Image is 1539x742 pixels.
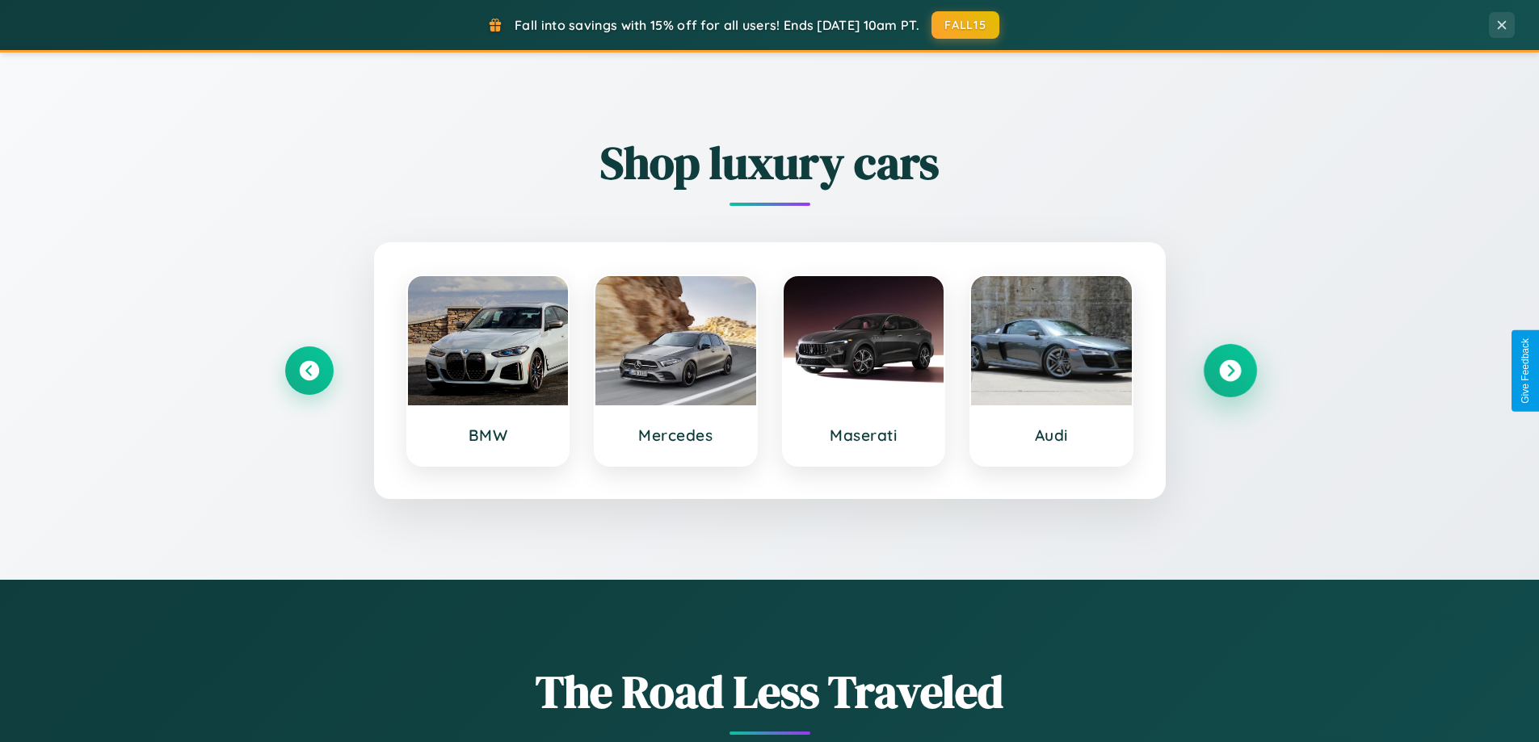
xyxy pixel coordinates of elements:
span: Fall into savings with 15% off for all users! Ends [DATE] 10am PT. [515,17,919,33]
h3: Mercedes [612,425,740,445]
h3: BMW [424,425,553,445]
h1: The Road Less Traveled [285,660,1255,723]
div: Give Feedback [1520,338,1531,404]
h3: Maserati [800,425,928,445]
h3: Audi [987,425,1116,445]
h2: Shop luxury cars [285,132,1255,194]
button: FALL15 [931,11,999,39]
